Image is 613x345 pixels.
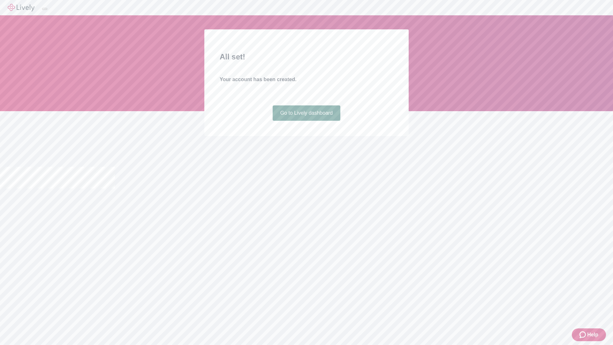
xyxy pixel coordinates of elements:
[579,331,587,339] svg: Zendesk support icon
[572,328,606,341] button: Zendesk support iconHelp
[42,8,47,10] button: Log out
[220,76,393,83] h4: Your account has been created.
[273,105,341,121] a: Go to Lively dashboard
[8,4,34,11] img: Lively
[220,51,393,63] h2: All set!
[587,331,598,339] span: Help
